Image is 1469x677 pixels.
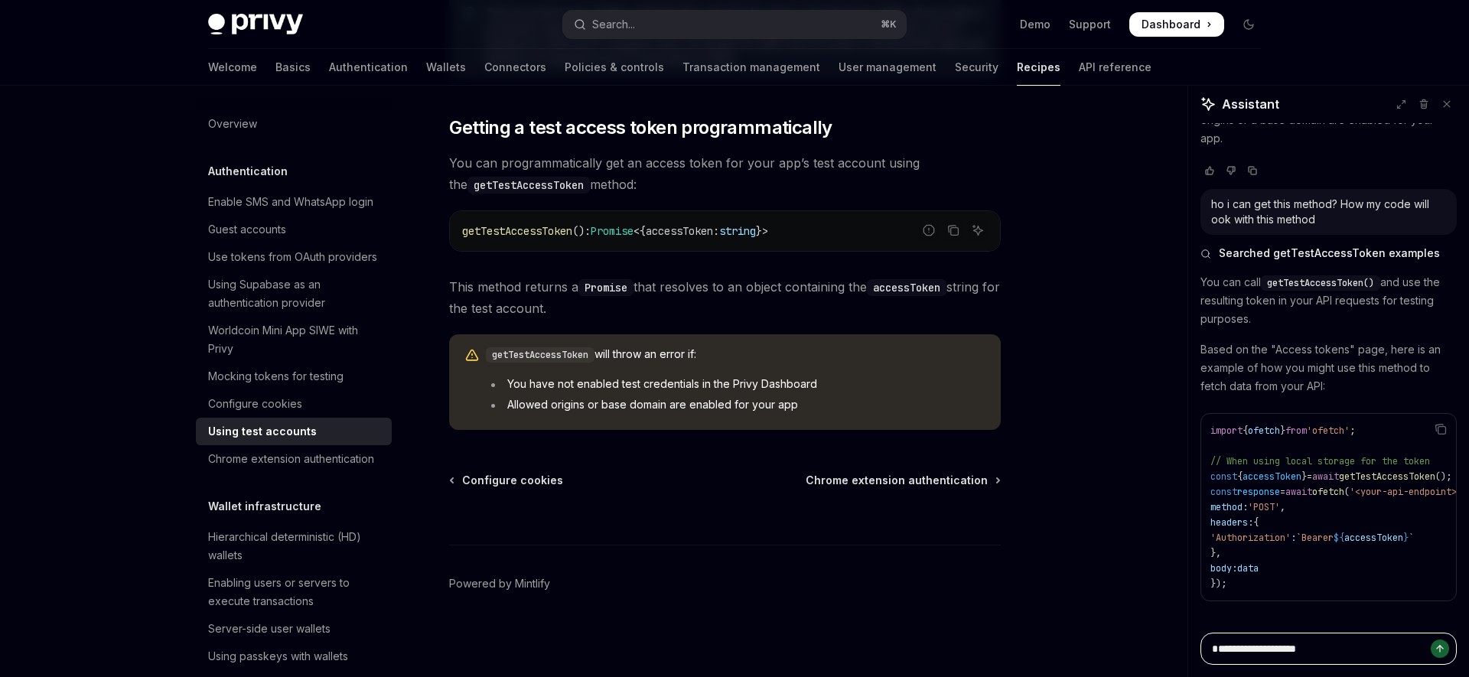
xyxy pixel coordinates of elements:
[572,224,591,238] span: ():
[1243,425,1248,437] span: {
[1222,95,1279,113] span: Assistant
[1409,532,1414,544] span: `
[1243,163,1262,178] button: Copy chat response
[449,576,550,591] a: Powered by Mintlify
[1435,470,1451,483] span: ();
[806,473,988,488] span: Chrome extension authentication
[565,49,664,86] a: Policies & controls
[1020,17,1050,32] a: Demo
[634,224,640,238] span: <
[1339,470,1435,483] span: getTestAccessToken
[1236,12,1261,37] button: Toggle dark mode
[1350,425,1355,437] span: ;
[591,224,634,238] span: Promise
[1210,470,1237,483] span: const
[1200,340,1457,395] p: Based on the "Access tokens" page, here is an example of how you might use this method to fetch d...
[426,49,466,86] a: Wallets
[208,220,286,239] div: Guest accounts
[208,115,257,133] div: Overview
[196,445,392,473] a: Chrome extension authentication
[208,620,331,638] div: Server-side user wallets
[196,569,392,615] a: Enabling users or servers to execute transactions
[719,224,756,238] span: string
[1219,246,1440,261] span: Searched getTestAccessToken examples
[196,363,392,390] a: Mocking tokens for testing
[1291,532,1296,544] span: :
[449,152,1001,195] span: You can programmatically get an access token for your app’s test account using the method:
[955,49,998,86] a: Security
[1248,425,1280,437] span: ofetch
[484,49,546,86] a: Connectors
[682,49,820,86] a: Transaction management
[449,276,1001,319] span: This method returns a that resolves to an object containing the string for the test account.
[1210,547,1221,559] span: },
[1307,425,1350,437] span: 'ofetch'
[208,248,377,266] div: Use tokens from OAuth providers
[208,49,257,86] a: Welcome
[1344,486,1350,498] span: (
[1280,425,1285,437] span: }
[196,317,392,363] a: Worldcoin Mini App SIWE with Privy
[208,574,383,610] div: Enabling users or servers to execute transactions
[1280,486,1285,498] span: =
[756,224,762,238] span: }
[1431,419,1451,439] button: Copy the contents from the code block
[196,643,392,670] a: Using passkeys with wallets
[1200,246,1457,261] button: Searched getTestAccessToken examples
[943,220,963,240] button: Copy the contents from the code block
[646,224,713,238] span: accessToken
[208,395,302,413] div: Configure cookies
[329,49,408,86] a: Authentication
[1301,470,1307,483] span: }
[196,523,392,569] a: Hierarchical deterministic (HD) wallets
[208,162,288,181] h5: Authentication
[563,11,906,38] button: Open search
[1237,562,1259,574] span: data
[449,116,832,140] span: Getting a test access token programmatically
[1079,49,1151,86] a: API reference
[1334,532,1344,544] span: ${
[464,348,480,363] svg: Warning
[1210,562,1237,574] span: body:
[196,271,392,317] a: Using Supabase as an authentication provider
[486,347,985,363] span: will throw an error if:
[1243,470,1301,483] span: accessToken
[462,224,572,238] span: getTestAccessToken
[1312,486,1344,498] span: ofetch
[196,188,392,216] a: Enable SMS and WhatsApp login
[1237,486,1280,498] span: response
[1267,277,1374,289] span: getTestAccessToken()
[196,110,392,138] a: Overview
[1017,49,1060,86] a: Recipes
[1237,470,1243,483] span: {
[1210,578,1226,590] span: });
[462,473,563,488] span: Configure cookies
[1200,633,1457,665] textarea: Ask a question...
[208,193,373,211] div: Enable SMS and WhatsApp login
[968,220,988,240] button: Ask AI
[486,347,594,363] code: getTestAccessToken
[1285,486,1312,498] span: await
[467,177,590,194] code: getTestAccessToken
[208,647,348,666] div: Using passkeys with wallets
[1344,532,1403,544] span: accessToken
[1210,486,1237,498] span: const
[1248,501,1280,513] span: 'POST'
[275,49,311,86] a: Basics
[1211,197,1446,227] div: ho i can get this method? How my code will ook with this method
[806,473,999,488] a: Chrome extension authentication
[1210,516,1253,529] span: headers:
[1280,501,1285,513] span: ,
[208,497,321,516] h5: Wallet infrastructure
[208,275,383,312] div: Using Supabase as an authentication provider
[208,422,317,441] div: Using test accounts
[486,397,985,412] li: Allowed origins or base domain are enabled for your app
[451,473,563,488] a: Configure cookies
[592,15,635,34] div: Search...
[208,367,344,386] div: Mocking tokens for testing
[1129,12,1224,37] a: Dashboard
[1210,425,1243,437] span: import
[1312,470,1339,483] span: await
[208,321,383,358] div: Worldcoin Mini App SIWE with Privy
[196,418,392,445] a: Using test accounts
